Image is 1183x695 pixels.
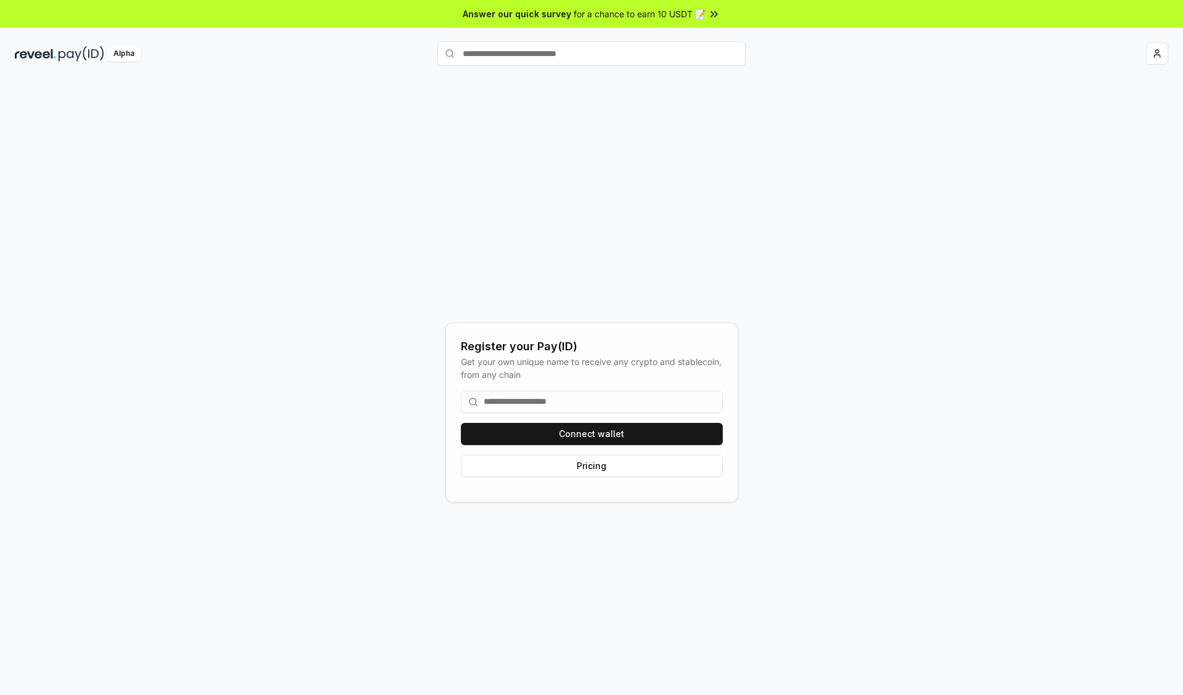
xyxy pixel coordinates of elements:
button: Pricing [461,455,723,477]
button: Connect wallet [461,423,723,445]
img: reveel_dark [15,46,56,62]
div: Get your own unique name to receive any crypto and stablecoin, from any chain [461,355,723,381]
span: Answer our quick survey [463,7,571,20]
div: Register your Pay(ID) [461,338,723,355]
span: for a chance to earn 10 USDT 📝 [574,7,705,20]
div: Alpha [107,46,141,62]
img: pay_id [59,46,104,62]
